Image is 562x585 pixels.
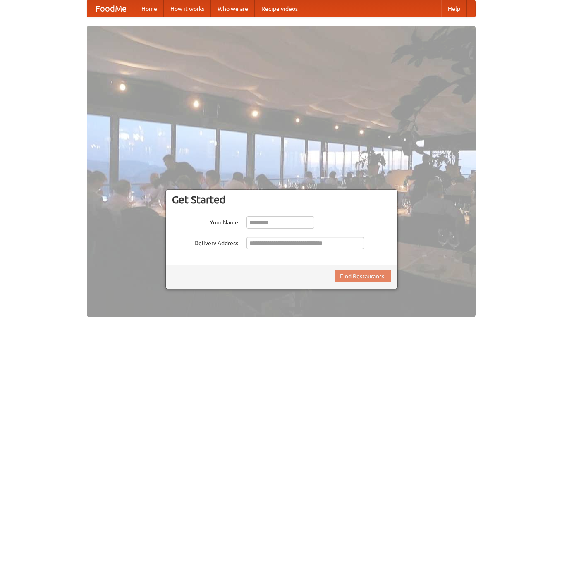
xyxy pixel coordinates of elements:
[255,0,304,17] a: Recipe videos
[172,193,391,206] h3: Get Started
[135,0,164,17] a: Home
[164,0,211,17] a: How it works
[172,237,238,247] label: Delivery Address
[172,216,238,227] label: Your Name
[441,0,467,17] a: Help
[211,0,255,17] a: Who we are
[335,270,391,282] button: Find Restaurants!
[87,0,135,17] a: FoodMe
